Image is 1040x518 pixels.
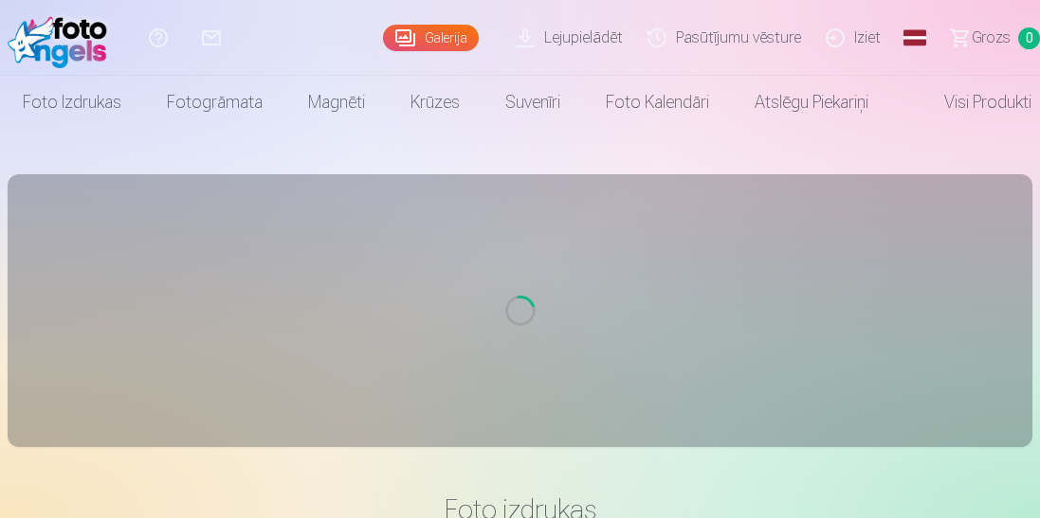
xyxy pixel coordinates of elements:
a: Fotogrāmata [144,76,285,129]
span: 0 [1018,27,1040,49]
a: Foto kalendāri [583,76,732,129]
a: Suvenīri [483,76,583,129]
a: Krūzes [388,76,483,129]
a: Galerija [383,25,479,51]
a: Magnēti [285,76,388,129]
a: Atslēgu piekariņi [732,76,891,129]
span: Grozs [972,27,1011,49]
img: /fa1 [8,8,117,68]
